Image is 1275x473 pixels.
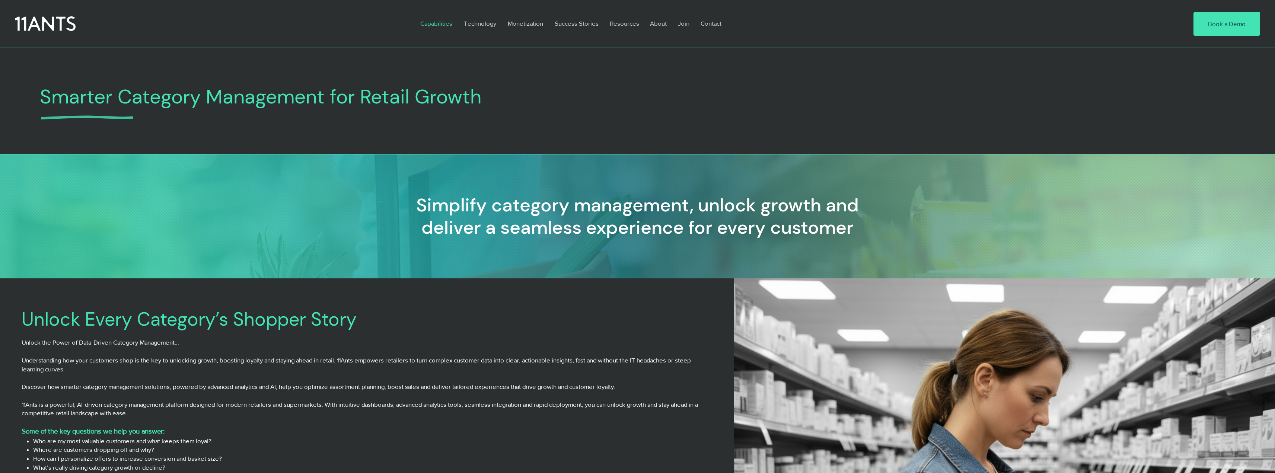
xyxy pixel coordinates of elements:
[22,382,704,391] p: Discover how smarter category management solutions, powered by advanced analytics and AI, help yo...
[502,15,549,32] a: Monetization
[33,454,704,463] p: How can I personalize offers to increase conversion and basket size?
[415,15,458,32] a: Capabilities
[1208,19,1246,28] span: Book a Demo
[504,15,547,32] p: Monetization
[644,15,672,32] a: About
[674,15,693,32] p: Join
[606,15,643,32] p: Resources
[549,15,604,32] a: Success Stories
[22,307,357,332] span: Unlock Every Category’s Shopper Story
[460,15,500,32] p: Technology
[22,338,704,347] p: Unlock the Power of Data-Driven Category Management…
[672,15,695,32] a: Join
[695,15,728,32] a: Contact
[22,427,165,435] span: Some of the key questions we help you answer:
[33,437,704,445] p: Who are my most valuable customers and what keeps them loyal?
[551,15,602,32] p: Success Stories
[415,15,1171,32] nav: Site
[33,445,704,454] p: Where are customers dropping off and why?
[398,194,877,239] h2: Simplify category management, unlock growth and deliver a seamless experience for every customer
[646,15,670,32] p: About
[22,400,704,418] p: 11Ants is a powerful, AI-driven category management platform designed for modern retailers and su...
[604,15,644,32] a: Resources
[458,15,502,32] a: Technology
[417,15,456,32] p: Capabilities
[22,356,704,374] p: Understanding how your customers shop is the key to unlocking growth, boosting loyalty and stayin...
[1193,12,1260,36] a: Book a Demo
[33,463,704,472] p: What’s really driving category growth or decline?
[40,84,481,109] span: Smarter Category Management for Retail Growth
[697,15,725,32] p: Contact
